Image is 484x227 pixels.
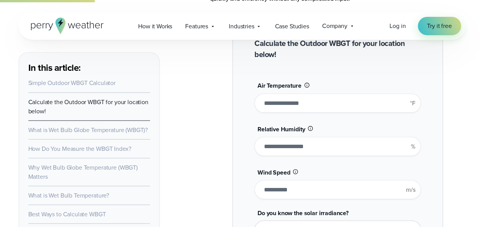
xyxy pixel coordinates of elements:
span: Air Temperature [257,81,301,90]
h3: In this article: [28,62,150,74]
span: Case Studies [275,22,309,31]
a: What is Wet Bulb Temperature? [28,191,109,199]
a: Best Ways to Calculate WBGT [28,209,106,218]
span: Log in [389,21,406,30]
a: Log in [389,21,406,31]
a: Simple Outdoor WBGT Calculator [28,78,116,87]
span: Relative Humidity [257,124,305,133]
span: How it Works [138,22,172,31]
h2: Calculate the Outdoor WBGT for your location below! [254,38,421,60]
a: How Do You Measure the WBGT Index? [28,144,131,153]
a: How it Works [132,18,179,34]
a: Why Wet Bulb Globe Temperature (WBGT) Matters [28,163,138,181]
a: What is Wet Bulb Globe Temperature (WBGT)? [28,125,148,134]
a: Try it free [418,17,461,35]
span: Company [322,21,347,31]
span: Wind Speed [257,168,290,176]
span: Features [185,22,208,31]
a: Calculate the Outdoor WBGT for your location below! [28,97,148,115]
span: Try it free [427,21,451,31]
span: Industries [229,22,254,31]
span: Do you know the solar irradiance? [257,208,349,217]
a: Case Studies [268,18,315,34]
